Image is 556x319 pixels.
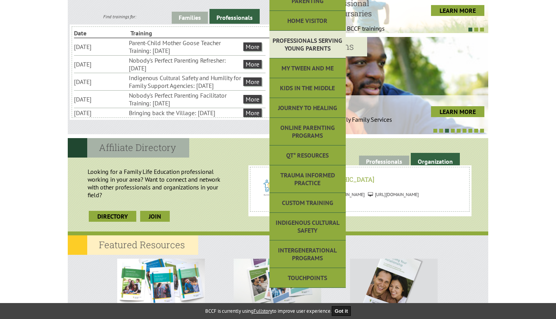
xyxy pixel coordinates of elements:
li: Date [74,28,129,38]
a: LEARN MORE [431,106,484,117]
a: join [140,211,170,222]
p: Creating Father-Friendly Family Services Ha... [288,116,404,131]
p: Looking for a Family Life Education professional working in your area? Want to connect and networ... [72,164,245,203]
li: Nobody's Perfect Parenting Refresher: [DATE] [129,56,242,73]
a: More [243,42,262,51]
h4: Fathering [288,99,404,109]
li: Nobody's Perfect Parenting Facilitator Training: [DATE] [129,91,242,108]
a: Fullstory [253,308,272,314]
li: [DATE] [74,108,127,117]
p: Apply for a bursary for BCCF trainings West... [288,25,404,40]
img: REACH Community Health Centre MFC [256,173,325,202]
img: Relationship Series [234,255,321,303]
li: Parent-Child Mother Goose Teacher Training: [DATE] [129,38,242,55]
li: Indigenous Cultural Safety and Humility for Family Support Agencies: [DATE] [129,73,242,90]
a: Professionals [209,9,260,24]
a: LEARN MORE [431,5,484,16]
li: [DATE] [74,60,127,69]
span: [URL][DOMAIN_NAME] [368,191,419,197]
a: More [243,77,262,86]
a: Journey to Healing [269,98,346,118]
a: Home Visitor [269,11,346,31]
a: Directory [89,211,136,222]
h6: REACH [GEOGRAPHIC_DATA] [258,175,461,183]
h2: Featured Resources [68,235,198,255]
a: Online Parenting Programs [269,118,346,145]
button: Got it [332,306,351,316]
a: Professionals [359,156,409,168]
li: Training [130,28,185,38]
a: Families [172,12,208,24]
h2: Affiliate Directory [68,138,189,158]
a: My Tween and Me [269,58,346,78]
a: More [243,60,262,68]
a: Indigenous Cultural Safety [269,213,346,240]
a: REACH Community Health Centre MFC REACH [GEOGRAPHIC_DATA] v5l3x3 [EMAIL_ADDRESS][DOMAIN_NAME] [UR... [252,169,467,210]
a: More [243,95,262,103]
li: [DATE] [74,42,127,51]
a: Custom Training [269,193,346,213]
li: [DATE] [74,95,127,104]
li: Bringing back the Village: [DATE] [129,108,242,117]
a: Kids in the Middle [269,78,346,98]
a: Professionals Serving Young Parents [269,31,346,58]
a: Organization [411,153,460,168]
img: Enriching Your Relationship [350,255,438,303]
a: Trauma Informed Practice [269,165,346,193]
a: Intergenerational Programs [269,240,346,268]
img: Parenting Teens Series [117,255,205,303]
a: Touchpoints [269,268,346,288]
a: QT* Resources [269,145,346,165]
a: More [243,109,262,117]
div: Find trainings for: [68,14,172,19]
li: [DATE] [74,77,127,86]
p: v5l3x3 [256,186,463,191]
